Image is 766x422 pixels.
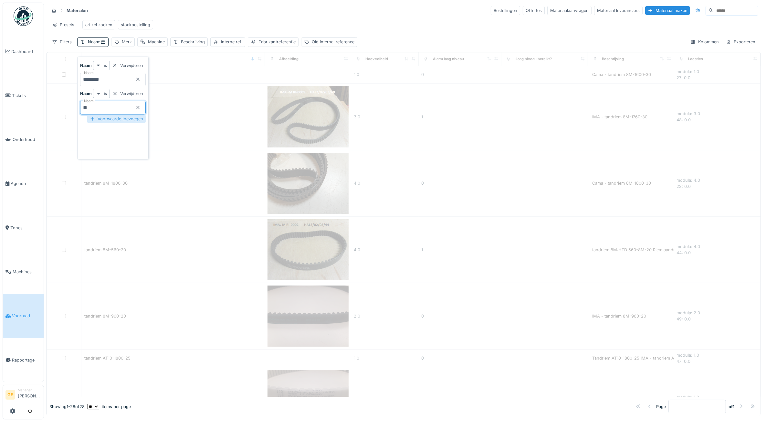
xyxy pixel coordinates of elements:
[268,153,349,214] img: tandriem 8M-1800-30
[354,71,416,78] div: 1.0
[80,91,92,97] strong: Naam
[85,22,112,28] div: artikel zoeken
[104,91,107,97] strong: is
[602,56,624,62] div: Beschrijving
[80,62,92,69] strong: Naam
[268,286,349,346] img: tandriem 8M-960-20
[14,6,33,26] img: Badge_color-CXgf-gQk.svg
[354,114,416,120] div: 3.0
[593,355,691,361] div: Tandriem AT10-1800-25 IMA - tandriem AT10-18...
[677,310,700,315] span: modula: 2.0
[87,403,131,409] div: items per page
[421,71,499,78] div: 0
[148,39,165,45] div: Machine
[354,180,416,186] div: 4.0
[677,69,699,74] span: modula: 1.0
[11,180,41,187] span: Agenda
[677,184,691,189] span: 23: 0.0
[110,61,146,70] div: Verwijderen
[433,56,464,62] div: Alarm laag niveau
[354,355,416,361] div: 1.0
[421,114,499,120] div: 1
[677,359,691,364] span: 47: 0.0
[84,313,126,319] div: tandriem 8M-960-20
[49,403,85,409] div: Showing 1 - 28 of 28
[104,62,107,69] strong: is
[18,388,41,393] div: Manager
[13,269,41,275] span: Machines
[594,6,643,15] div: Materiaal leveranciers
[84,247,126,253] div: tandriem 8M-560-20
[365,56,388,62] div: Hoeveelheid
[516,56,552,62] div: Laag niveau bereikt?
[221,39,242,45] div: Interne ref.
[421,247,499,253] div: 1
[87,114,146,123] div: Voorwaarde toevoegen
[83,98,95,104] label: Naam
[121,22,150,28] div: stockbestelling
[312,39,354,45] div: Old internal reference
[5,390,15,400] li: GE
[354,247,416,253] div: 4.0
[421,313,499,319] div: 0
[421,180,499,186] div: 0
[258,39,296,45] div: Fabrikantreferentie
[723,37,758,47] div: Exporteren
[677,111,700,116] span: modula: 3.0
[523,6,545,15] div: Offertes
[18,388,41,402] li: [PERSON_NAME]
[687,37,722,47] div: Kolommen
[729,403,735,409] strong: of 1
[491,6,520,15] div: Bestellingen
[593,114,648,120] div: IMA - tandriem 8M-1760-30
[677,75,691,80] span: 27: 0.0
[593,71,651,78] div: Cama - tandriem 8M-1600-30
[12,313,41,319] span: Voorraad
[677,395,699,400] span: modula: 1.0
[421,355,499,361] div: 0
[268,219,349,280] img: tandriem 8M-560-20
[122,39,132,45] div: Merk
[547,6,592,15] div: Materiaalaanvragen
[12,92,41,99] span: Tickets
[84,355,131,361] div: tandriem AT10-1800-25
[10,225,41,231] span: Zones
[99,39,106,44] span: :
[49,37,75,47] div: Filters
[268,86,349,147] img: tandriem 8M-1760-30
[677,250,691,255] span: 44: 0.0
[593,313,646,319] div: IMA - tandriem 8M-960-20
[110,89,146,98] div: Verwijderen
[13,136,41,143] span: Onderhoud
[88,39,106,45] div: Naam
[49,20,77,29] div: Presets
[279,56,299,62] div: Afbeelding
[83,70,95,76] label: Naam
[656,403,666,409] div: Page
[688,56,703,62] div: Locaties
[677,353,699,358] span: modula: 1.0
[677,244,700,249] span: modula: 4.0
[84,180,128,186] div: tandriem 8M-1800-30
[12,357,41,363] span: Rapportage
[677,178,700,183] span: modula: 4.0
[645,6,690,15] div: Materiaal maken
[677,117,691,122] span: 48: 0.0
[64,7,90,14] strong: Materialen
[96,56,106,62] div: Naam
[354,313,416,319] div: 2.0
[11,49,41,55] span: Dashboard
[677,317,691,321] span: 49: 0.0
[181,39,205,45] div: Beschrijving
[593,180,651,186] div: Cama - tandriem 8M-1800-30
[593,247,700,253] div: tandriem 8M:HTD 560-8M-20 Riem aandrijving IMA ...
